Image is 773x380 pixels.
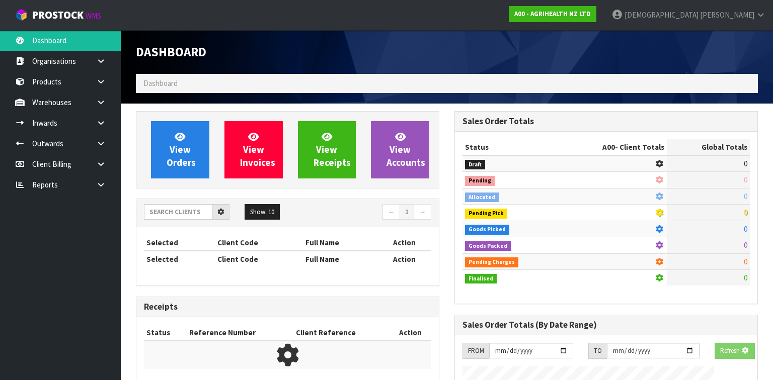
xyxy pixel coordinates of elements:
[465,193,499,203] span: Allocated
[744,224,747,234] span: 0
[462,117,750,126] h3: Sales Order Totals
[167,131,196,168] span: View Orders
[86,11,101,21] small: WMS
[465,225,509,235] span: Goods Picked
[465,257,518,267] span: Pending Charges
[400,204,414,220] a: 1
[382,204,400,220] a: ←
[715,343,755,359] button: Refresh
[700,10,754,20] span: [PERSON_NAME]
[462,320,750,330] h3: Sales Order Totals (By Date Range)
[378,251,431,267] th: Action
[744,273,747,282] span: 0
[625,10,699,20] span: [DEMOGRAPHIC_DATA]
[744,175,747,184] span: 0
[509,6,596,22] a: A00 - AGRIHEALTH NZ LTD
[465,176,495,186] span: Pending
[465,274,497,284] span: Finalised
[144,251,215,267] th: Selected
[744,159,747,168] span: 0
[314,131,351,168] span: View Receipts
[224,121,283,178] a: ViewInvoices
[744,257,747,266] span: 0
[514,10,591,18] strong: A00 - AGRIHEALTH NZ LTD
[602,142,615,152] span: A00
[462,139,558,155] th: Status
[245,204,280,220] button: Show: 10
[462,343,489,359] div: FROM
[744,208,747,217] span: 0
[143,78,178,88] span: Dashboard
[215,251,303,267] th: Client Code
[667,139,750,155] th: Global Totals
[414,204,431,220] a: →
[390,325,431,341] th: Action
[378,235,431,251] th: Action
[744,192,747,201] span: 0
[151,121,209,178] a: ViewOrders
[144,325,187,341] th: Status
[144,302,431,312] h3: Receipts
[15,9,28,21] img: cube-alt.png
[187,325,293,341] th: Reference Number
[465,160,485,170] span: Draft
[744,240,747,250] span: 0
[558,139,667,155] th: - Client Totals
[144,235,215,251] th: Selected
[32,9,84,22] span: ProStock
[465,209,507,219] span: Pending Pick
[588,343,607,359] div: TO
[386,131,425,168] span: View Accounts
[215,235,303,251] th: Client Code
[293,325,390,341] th: Client Reference
[136,44,206,60] span: Dashboard
[240,131,275,168] span: View Invoices
[371,121,429,178] a: ViewAccounts
[298,121,356,178] a: ViewReceipts
[144,204,212,220] input: Search clients
[303,235,378,251] th: Full Name
[295,204,431,222] nav: Page navigation
[465,241,511,251] span: Goods Packed
[303,251,378,267] th: Full Name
